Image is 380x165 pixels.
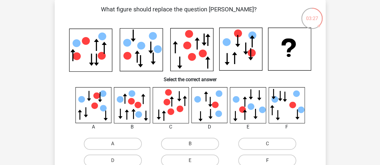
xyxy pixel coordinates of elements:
label: B [161,138,219,150]
div: 03:27 [301,7,323,22]
div: D [187,123,232,131]
div: C [148,123,193,131]
div: A [71,123,116,131]
label: A [84,138,142,150]
p: What figure should replace the question [PERSON_NAME]? [64,5,293,23]
h6: Select the correct answer [64,72,316,82]
div: B [109,123,155,131]
div: E [225,123,271,131]
label: C [238,138,296,150]
div: F [264,123,309,131]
